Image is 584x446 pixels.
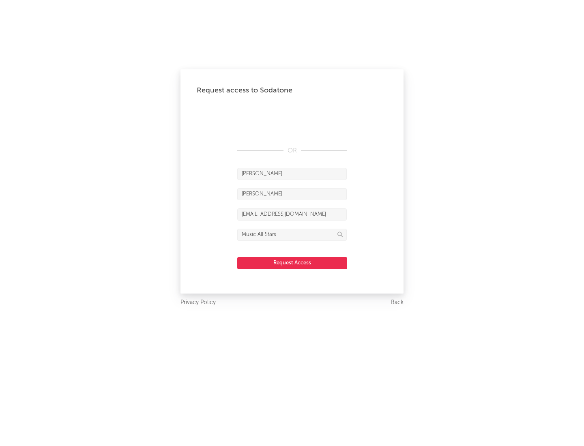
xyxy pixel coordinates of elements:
div: Request access to Sodatone [197,86,387,95]
input: First Name [237,168,347,180]
button: Request Access [237,257,347,269]
a: Back [391,298,404,308]
input: Division [237,229,347,241]
a: Privacy Policy [180,298,216,308]
input: Last Name [237,188,347,200]
div: OR [237,146,347,156]
input: Email [237,208,347,221]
